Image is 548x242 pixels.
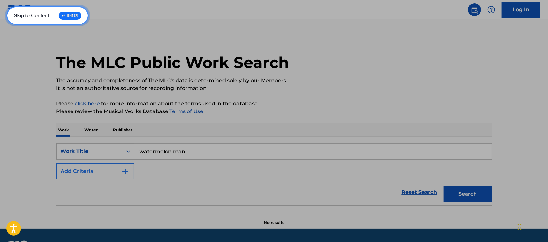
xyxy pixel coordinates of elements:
[56,77,492,84] p: The accuracy and completeness of The MLC's data is determined solely by our Members.
[518,218,522,237] div: Drag
[56,123,71,137] p: Work
[56,143,492,205] form: Search Form
[487,6,495,14] img: help
[121,168,129,175] img: 9d2ae6d4665cec9f34b9.svg
[75,101,100,107] a: click here
[471,6,478,14] img: search
[56,100,492,108] p: Please for more information about the terms used in the database.
[264,212,284,226] p: No results
[8,5,33,14] img: MLC Logo
[56,108,492,115] p: Please review the Musical Works Database
[83,123,100,137] p: Writer
[61,148,119,155] div: Work Title
[468,3,481,16] a: Public Search
[444,186,492,202] button: Search
[399,185,440,199] a: Reset Search
[56,53,289,72] h1: The MLC Public Work Search
[56,163,134,179] button: Add Criteria
[502,2,540,18] a: Log In
[56,84,492,92] p: It is not an authoritative source for recording information.
[168,108,204,114] a: Terms of Use
[516,211,548,242] iframe: Chat Widget
[111,123,135,137] p: Publisher
[485,3,498,16] div: Help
